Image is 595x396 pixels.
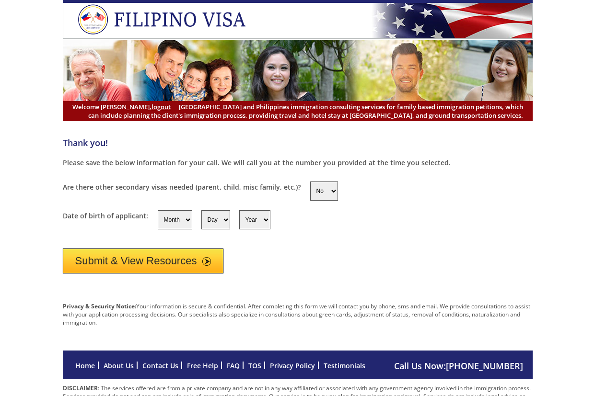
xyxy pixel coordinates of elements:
a: Contact Us [142,361,178,370]
span: Welcome [PERSON_NAME], [72,102,171,111]
span: [GEOGRAPHIC_DATA] and Philippines immigration consulting services for family based immigration pe... [72,102,523,120]
p: Your information is secure & confidential. After completing this form we will contact you by phon... [63,302,533,327]
a: About Us [104,361,134,370]
button: Submit & View Resources [63,249,224,273]
p: Please save the below information for your call. We will call you at the number you provided at t... [63,158,533,167]
label: Are there other secondary visas needed (parent, child, misc family, etc.)? [63,182,301,192]
a: Testimonials [324,361,365,370]
a: [PHONE_NUMBER] [446,360,523,372]
a: TOS [248,361,261,370]
label: Date of birth of applicant: [63,211,148,220]
strong: Privacy & Security Notice: [63,302,136,310]
a: logout [152,102,171,111]
a: Free Help [187,361,218,370]
a: Home [75,361,95,370]
h4: Thank you! [63,137,533,148]
strong: DISCLAIMER [63,384,98,392]
a: FAQ [227,361,240,370]
a: Privacy Policy [270,361,315,370]
span: Call Us Now: [394,360,523,372]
